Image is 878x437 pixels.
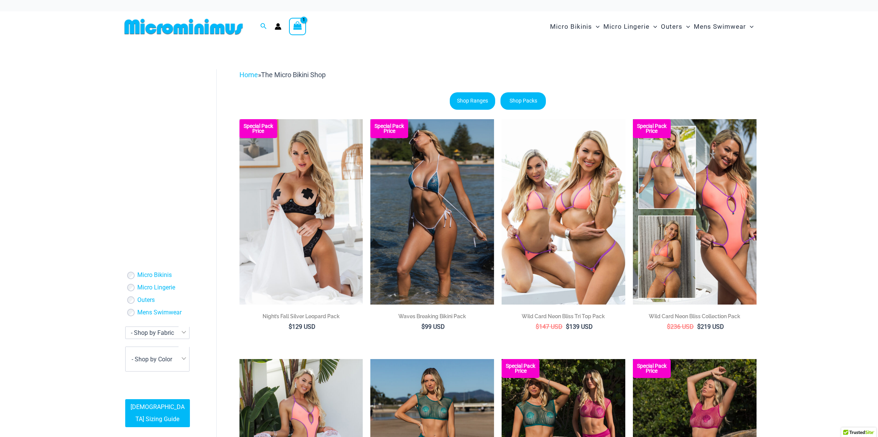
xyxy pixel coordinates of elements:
[566,323,569,330] span: $
[370,119,494,305] img: Waves Breaking Ocean 312 Top 456 Bottom 08
[603,17,650,36] span: Micro Lingerie
[131,329,174,336] span: - Shop by Fabric
[261,71,326,79] span: The Micro Bikini Shop
[421,323,425,330] span: $
[239,71,326,79] span: »
[692,15,755,38] a: Mens SwimwearMenu ToggleMenu Toggle
[289,323,315,330] bdi: 129 USD
[547,14,757,39] nav: Site Navigation
[239,71,258,79] a: Home
[650,17,657,36] span: Menu Toggle
[697,323,724,330] bdi: 219 USD
[370,124,408,134] b: Special Pack Price
[536,323,539,330] span: $
[633,313,757,323] a: Wild Card Neon Bliss Collection Pack
[125,347,190,372] span: - Shop by Color
[132,356,172,363] span: - Shop by Color
[667,323,694,330] bdi: 236 USD
[502,119,625,305] img: Wild Card Neon Bliss Tri Top Pack
[275,23,281,30] a: Account icon link
[125,63,193,215] iframe: TrustedSite Certified
[126,347,190,371] span: - Shop by Color
[502,313,625,320] h2: Wild Card Neon Bliss Tri Top Pack
[121,18,246,35] img: MM SHOP LOGO FLAT
[661,17,682,36] span: Outers
[370,313,494,320] h2: Waves Breaking Bikini Pack
[694,17,746,36] span: Mens Swimwear
[125,327,190,339] span: - Shop by Fabric
[370,313,494,323] a: Waves Breaking Bikini Pack
[126,327,190,339] span: - Shop by Fabric
[550,17,592,36] span: Micro Bikinis
[239,313,363,323] a: Night’s Fall Silver Leopard Pack
[659,15,692,38] a: OutersMenu ToggleMenu Toggle
[450,92,495,110] a: Shop Ranges
[682,17,690,36] span: Menu Toggle
[592,17,600,36] span: Menu Toggle
[633,119,757,305] a: Collection Pack (7) Collection Pack B (1)Collection Pack B (1)
[502,313,625,323] a: Wild Card Neon Bliss Tri Top Pack
[239,119,363,305] img: Nights Fall Silver Leopard 1036 Bra 6046 Thong 09v2
[137,296,155,304] a: Outers
[239,124,277,134] b: Special Pack Price
[137,309,182,317] a: Mens Swimwear
[239,119,363,305] a: Nights Fall Silver Leopard 1036 Bra 6046 Thong 09v2 Nights Fall Silver Leopard 1036 Bra 6046 Thon...
[697,323,701,330] span: $
[502,364,539,373] b: Special Pack Price
[601,15,659,38] a: Micro LingerieMenu ToggleMenu Toggle
[633,119,757,305] img: Collection Pack (7)
[370,119,494,305] a: Waves Breaking Ocean 312 Top 456 Bottom 08 Waves Breaking Ocean 312 Top 456 Bottom 04Waves Breaki...
[289,18,306,35] a: View Shopping Cart, 1 items
[566,323,593,330] bdi: 139 USD
[125,399,190,427] a: [DEMOGRAPHIC_DATA] Sizing Guide
[421,323,445,330] bdi: 99 USD
[502,119,625,305] a: Wild Card Neon Bliss Tri Top PackWild Card Neon Bliss Tri Top Pack BWild Card Neon Bliss Tri Top ...
[289,323,292,330] span: $
[633,364,671,373] b: Special Pack Price
[137,284,175,292] a: Micro Lingerie
[548,15,601,38] a: Micro BikinisMenu ToggleMenu Toggle
[239,313,363,320] h2: Night’s Fall Silver Leopard Pack
[633,124,671,134] b: Special Pack Price
[667,323,670,330] span: $
[137,271,172,279] a: Micro Bikinis
[500,92,546,110] a: Shop Packs
[746,17,754,36] span: Menu Toggle
[633,313,757,320] h2: Wild Card Neon Bliss Collection Pack
[260,22,267,31] a: Search icon link
[536,323,563,330] bdi: 147 USD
